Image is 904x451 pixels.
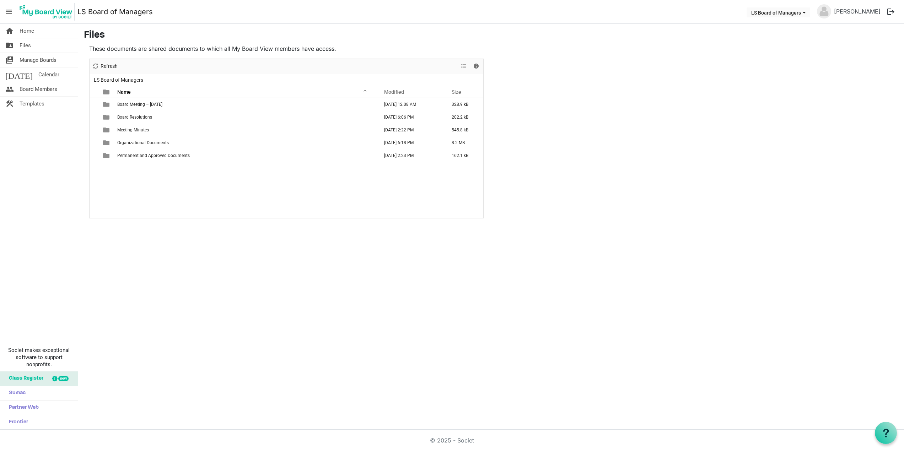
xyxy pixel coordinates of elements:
[90,136,99,149] td: checkbox
[100,62,118,71] span: Refresh
[58,376,69,381] div: new
[115,111,377,124] td: Board Resolutions is template cell column header Name
[77,5,153,19] a: LS Board of Managers
[5,82,14,96] span: people
[459,62,468,71] button: View dropdownbutton
[115,98,377,111] td: Board Meeting – September 17, 2025 is template cell column header Name
[883,4,898,19] button: logout
[20,82,57,96] span: Board Members
[430,437,474,444] a: © 2025 - Societ
[115,124,377,136] td: Meeting Minutes is template cell column header Name
[117,140,169,145] span: Organizational Documents
[5,24,14,38] span: home
[377,149,444,162] td: September 10, 2025 2:23 PM column header Modified
[5,401,39,415] span: Partner Web
[115,136,377,149] td: Organizational Documents is template cell column header Name
[458,59,470,74] div: View
[99,98,115,111] td: is template cell column header type
[444,149,483,162] td: 162.1 kB is template cell column header Size
[89,44,484,53] p: These documents are shared documents to which all My Board View members have access.
[444,111,483,124] td: 202.2 kB is template cell column header Size
[470,59,482,74] div: Details
[20,53,56,67] span: Manage Boards
[377,111,444,124] td: September 10, 2025 6:06 PM column header Modified
[117,115,152,120] span: Board Resolutions
[5,53,14,67] span: switch_account
[377,98,444,111] td: September 13, 2025 12:08 AM column header Modified
[38,67,59,82] span: Calendar
[91,62,119,71] button: Refresh
[384,89,404,95] span: Modified
[5,371,43,386] span: Glass Register
[20,38,31,53] span: Files
[20,97,44,111] span: Templates
[90,59,120,74] div: Refresh
[817,4,831,18] img: no-profile-picture.svg
[5,97,14,111] span: construction
[5,415,28,429] span: Frontier
[99,124,115,136] td: is template cell column header type
[20,24,34,38] span: Home
[90,111,99,124] td: checkbox
[5,386,26,400] span: Sumac
[444,136,483,149] td: 8.2 MB is template cell column header Size
[99,111,115,124] td: is template cell column header type
[92,76,145,85] span: LS Board of Managers
[377,136,444,149] td: September 10, 2025 6:18 PM column header Modified
[99,149,115,162] td: is template cell column header type
[117,102,162,107] span: Board Meeting – [DATE]
[90,149,99,162] td: checkbox
[831,4,883,18] a: [PERSON_NAME]
[3,347,75,368] span: Societ makes exceptional software to support nonprofits.
[452,89,461,95] span: Size
[444,124,483,136] td: 545.8 kB is template cell column header Size
[747,7,810,17] button: LS Board of Managers dropdownbutton
[84,29,898,42] h3: Files
[115,149,377,162] td: Permanent and Approved Documents is template cell column header Name
[90,124,99,136] td: checkbox
[17,3,75,21] img: My Board View Logo
[117,89,131,95] span: Name
[444,98,483,111] td: 328.9 kB is template cell column header Size
[117,127,149,132] span: Meeting Minutes
[472,62,481,71] button: Details
[5,38,14,53] span: folder_shared
[5,67,33,82] span: [DATE]
[377,124,444,136] td: September 10, 2025 2:22 PM column header Modified
[17,3,77,21] a: My Board View Logo
[90,98,99,111] td: checkbox
[2,5,16,18] span: menu
[117,153,190,158] span: Permanent and Approved Documents
[99,136,115,149] td: is template cell column header type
